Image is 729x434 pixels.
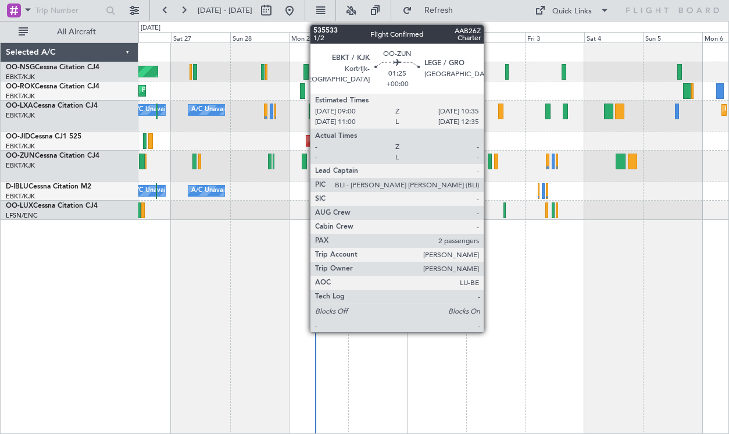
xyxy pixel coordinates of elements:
span: OO-JID [6,133,30,140]
a: OO-ZUNCessna Citation CJ4 [6,152,99,159]
div: [DATE] [141,23,160,33]
span: [DATE] - [DATE] [198,5,252,16]
div: Quick Links [552,6,592,17]
div: Sat 4 [584,32,644,42]
span: All Aircraft [30,28,123,36]
a: EBKT/KJK [6,92,35,101]
span: OO-NSG [6,64,35,71]
div: [DATE] [409,23,428,33]
span: OO-ZUN [6,152,35,159]
span: OO-LUX [6,202,33,209]
div: Fri 3 [525,32,584,42]
a: EBKT/KJK [6,142,35,151]
div: Thu 2 [466,32,526,42]
a: EBKT/KJK [6,161,35,170]
span: D-IBLU [6,183,28,190]
div: Tue 30 [348,32,408,42]
button: All Aircraft [13,23,126,41]
div: Fri 26 [112,32,171,42]
a: D-IBLUCessna Citation M2 [6,183,91,190]
button: Refresh [397,1,467,20]
a: OO-LXACessna Citation CJ4 [6,102,98,109]
span: OO-ROK [6,83,35,90]
div: Sat 27 [171,32,230,42]
a: EBKT/KJK [6,111,35,120]
a: OO-ROKCessna Citation CJ4 [6,83,99,90]
span: OO-LXA [6,102,33,109]
a: OO-LUXCessna Citation CJ4 [6,202,98,209]
div: Planned Maint Kortrijk-[GEOGRAPHIC_DATA] [309,132,445,150]
div: Mon 29 [289,32,348,42]
input: Trip Number [35,2,102,19]
div: A/C Unavailable [191,101,240,119]
a: LFSN/ENC [6,211,38,220]
button: Quick Links [529,1,615,20]
a: OO-NSGCessna Citation CJ4 [6,64,99,71]
div: Sun 28 [230,32,290,42]
div: A/C Unavailable [GEOGRAPHIC_DATA]-[GEOGRAPHIC_DATA] [191,182,377,200]
a: OO-JIDCessna CJ1 525 [6,133,81,140]
span: Refresh [414,6,463,15]
div: Planned Maint Kortrijk-[GEOGRAPHIC_DATA] [142,82,277,99]
div: Wed 1 [407,32,466,42]
div: Sun 5 [643,32,702,42]
a: EBKT/KJK [6,192,35,201]
a: EBKT/KJK [6,73,35,81]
